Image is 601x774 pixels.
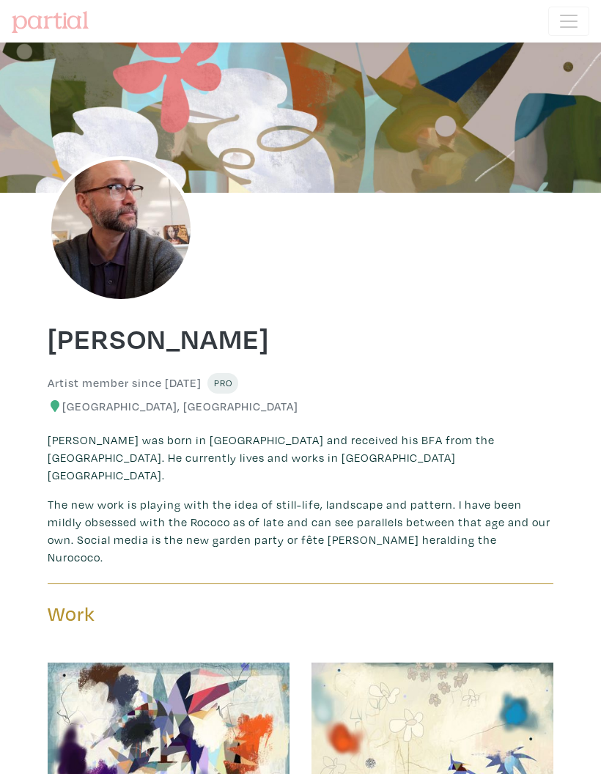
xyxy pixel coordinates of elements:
h1: [PERSON_NAME] [48,320,553,355]
span: Pro [213,377,232,388]
p: [PERSON_NAME] was born in [GEOGRAPHIC_DATA] and received his BFA from the [GEOGRAPHIC_DATA]. He c... [48,431,553,484]
h6: [GEOGRAPHIC_DATA], [GEOGRAPHIC_DATA] [48,399,553,413]
img: phpThumb.php [48,156,194,303]
button: Toggle navigation [548,7,589,36]
p: The new work is playing with the idea of still-life, landscape and pattern. I have been mildly ob... [48,495,553,566]
h6: Artist member since [DATE] [48,376,202,390]
h3: Work [48,602,290,627]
